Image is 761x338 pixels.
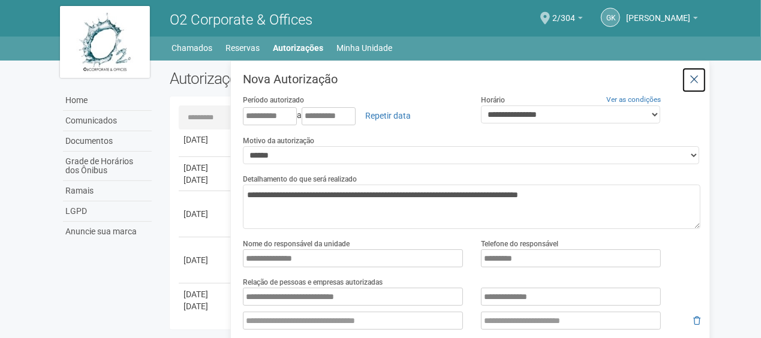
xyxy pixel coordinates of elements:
a: Home [63,90,152,111]
a: Repetir data [357,105,419,126]
label: Horário [481,95,505,105]
a: Anuncie sua marca [63,222,152,242]
div: [DATE] [184,254,228,266]
a: Grade de Horários dos Ônibus [63,152,152,181]
span: O2 Corporate & Offices [170,11,312,28]
div: [DATE] [184,300,228,312]
label: Nome do responsável da unidade [243,239,350,249]
a: Minha Unidade [337,40,393,56]
label: Motivo da autorização [243,135,314,146]
a: Comunicados [63,111,152,131]
a: LGPD [63,201,152,222]
a: Autorizações [273,40,324,56]
div: [DATE] [184,208,228,220]
a: 2/304 [552,15,583,25]
img: logo.jpg [60,6,150,78]
div: [DATE] [184,288,228,300]
label: Detalhamento do que será realizado [243,174,357,185]
h3: Nova Autorização [243,73,700,85]
div: a [243,105,463,126]
label: Relação de pessoas e empresas autorizadas [243,277,383,288]
div: [DATE] [184,174,228,186]
i: Remover [693,316,700,325]
div: [DATE] [184,162,228,174]
label: Período autorizado [243,95,304,105]
span: Gleice Kelly [626,2,690,23]
span: 2/304 [552,2,575,23]
a: Ramais [63,181,152,201]
a: [PERSON_NAME] [626,15,698,25]
a: GK [601,8,620,27]
a: Chamados [172,40,213,56]
a: Documentos [63,131,152,152]
div: [DATE] [184,134,228,146]
h2: Autorizações [170,70,426,87]
a: Reservas [226,40,260,56]
a: Ver as condições [606,95,661,104]
label: Telefone do responsável [481,239,558,249]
